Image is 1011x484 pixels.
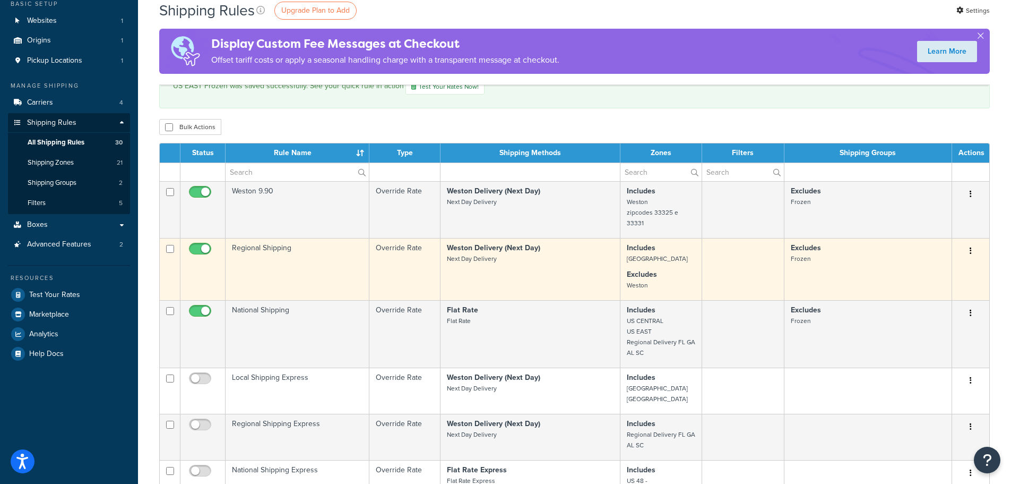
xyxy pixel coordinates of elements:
[29,291,80,300] span: Test Your Rates
[8,274,130,283] div: Resources
[28,179,76,188] span: Shipping Groups
[974,447,1000,473] button: Open Resource Center
[8,81,130,90] div: Manage Shipping
[8,235,130,254] li: Advanced Features
[952,143,989,163] th: Actions
[447,316,471,326] small: Flat Rate
[226,163,369,181] input: Search
[447,197,497,207] small: Next Day Delivery
[447,464,507,475] strong: Flat Rate Express
[29,330,58,339] span: Analytics
[447,304,478,316] strong: Flat Rate
[8,31,130,50] li: Origins
[405,79,485,95] a: Test Your Rates Now!
[8,113,130,214] li: Shipping Rules
[447,430,497,439] small: Next Day Delivery
[627,269,657,280] strong: Excludes
[791,316,811,326] small: Frozen
[702,163,784,181] input: Search
[8,31,130,50] a: Origins 1
[226,414,369,460] td: Regional Shipping Express
[8,11,130,31] li: Websites
[119,98,123,107] span: 4
[8,93,130,113] li: Carriers
[627,372,655,383] strong: Includes
[620,143,702,163] th: Zones
[8,193,130,213] a: Filters 5
[627,418,655,429] strong: Includes
[121,56,123,65] span: 1
[8,285,130,304] a: Test Your Rates
[8,193,130,213] li: Filters
[211,35,559,53] h4: Display Custom Fee Messages at Checkout
[29,310,69,319] span: Marketplace
[784,143,952,163] th: Shipping Groups
[627,430,695,450] small: Regional Delivery FL GA AL SC
[281,5,350,16] span: Upgrade Plan to Add
[447,384,497,393] small: Next Day Delivery
[29,350,64,359] span: Help Docs
[8,11,130,31] a: Websites 1
[226,368,369,414] td: Local Shipping Express
[8,153,130,173] a: Shipping Zones 21
[27,36,51,45] span: Origins
[211,53,559,67] p: Offset tariff costs or apply a seasonal handling charge with a transparent message at checkout.
[627,384,688,404] small: [GEOGRAPHIC_DATA] [GEOGRAPHIC_DATA]
[627,185,655,197] strong: Includes
[159,119,221,135] button: Bulk Actions
[8,235,130,254] a: Advanced Features 2
[8,325,130,344] a: Analytics
[627,254,688,264] small: [GEOGRAPHIC_DATA]
[447,242,540,253] strong: Weston Delivery (Next Day)
[972,79,976,87] a: ×
[8,51,130,71] li: Pickup Locations
[8,344,130,363] a: Help Docs
[627,316,695,358] small: US CENTRAL US EAST Regional Delivery FL GA AL SC
[956,3,990,18] a: Settings
[115,138,123,147] span: 30
[627,304,655,316] strong: Includes
[8,51,130,71] a: Pickup Locations 1
[8,153,130,173] li: Shipping Zones
[791,242,821,253] strong: Excludes
[226,181,369,238] td: Weston 9.90
[27,220,48,230] span: Boxes
[627,464,655,475] strong: Includes
[159,29,211,74] img: duties-banner-06bc72dcb5fe05cb3f9472aba00be2ae8eb53ab6f0d8bb03d382ba314ac3c341.png
[27,118,76,128] span: Shipping Rules
[620,163,702,181] input: Search
[8,93,130,113] a: Carriers 4
[119,179,123,188] span: 2
[28,199,46,208] span: Filters
[226,238,369,300] td: Regional Shipping
[791,197,811,207] small: Frozen
[8,215,130,235] a: Boxes
[226,300,369,368] td: National Shipping
[369,414,440,460] td: Override Rate
[627,281,648,290] small: Weston
[27,240,91,249] span: Advanced Features
[27,98,53,107] span: Carriers
[627,197,678,228] small: Weston zipcodes 33325 e 33331
[627,242,655,253] strong: Includes
[369,368,440,414] td: Override Rate
[180,143,226,163] th: Status
[369,181,440,238] td: Override Rate
[8,173,130,193] li: Shipping Groups
[8,173,130,193] a: Shipping Groups 2
[447,372,540,383] strong: Weston Delivery (Next Day)
[28,138,84,147] span: All Shipping Rules
[791,185,821,197] strong: Excludes
[119,199,123,208] span: 5
[447,418,540,429] strong: Weston Delivery (Next Day)
[791,254,811,264] small: Frozen
[8,305,130,324] a: Marketplace
[121,36,123,45] span: 1
[447,185,540,197] strong: Weston Delivery (Next Day)
[8,133,130,152] a: All Shipping Rules 30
